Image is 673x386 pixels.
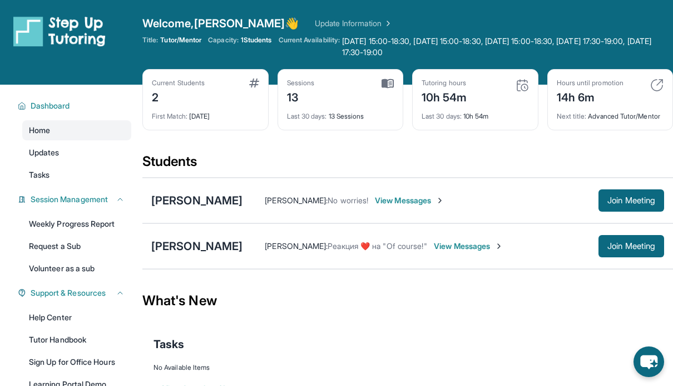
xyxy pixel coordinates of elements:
div: [PERSON_NAME] [151,238,243,254]
button: Join Meeting [598,235,664,257]
img: Chevron-Right [436,196,444,205]
div: 13 [287,87,315,105]
span: Join Meeting [607,243,655,250]
span: No worries! [328,196,368,205]
div: [PERSON_NAME] [151,193,243,208]
a: Weekly Progress Report [22,214,131,234]
div: Tutoring hours [422,79,467,87]
div: Students [142,153,673,177]
a: Updates [22,143,131,163]
span: Support & Resources [31,287,106,299]
button: chat-button [634,346,664,377]
div: Hours until promotion [557,79,623,87]
div: What's New [142,276,673,325]
a: Tutor Handbook [22,330,131,350]
span: [DATE] 15:00-18:30, [DATE] 15:00-18:30, [DATE] 15:00-18:30, [DATE] 17:30-19:00, [DATE] 17:30-19:00 [342,36,673,58]
span: Next title : [557,112,587,120]
img: Chevron-Right [494,242,503,251]
span: First Match : [152,112,187,120]
span: Session Management [31,194,108,205]
span: Title: [142,36,158,45]
div: Current Students [152,79,205,87]
div: 10h 54m [422,87,467,105]
span: [PERSON_NAME] : [265,241,328,251]
img: card [382,79,394,89]
span: Реакция ​❤️​ на " Of course! " [328,241,427,251]
span: Capacity: [208,36,239,45]
span: Home [29,125,50,136]
a: Tasks [22,165,131,185]
div: [DATE] [152,105,259,121]
button: Session Management [26,194,125,205]
div: Sessions [287,79,315,87]
a: Request a Sub [22,236,131,256]
span: Current Availability: [279,36,340,58]
a: Help Center [22,307,131,328]
a: Sign Up for Office Hours [22,352,131,372]
img: card [650,79,664,92]
a: Update Information [315,18,393,29]
div: 2 [152,87,205,105]
img: card [516,79,529,92]
div: Advanced Tutor/Mentor [557,105,664,121]
div: 10h 54m [422,105,529,121]
span: [PERSON_NAME] : [265,196,328,205]
button: Dashboard [26,100,125,111]
div: No Available Items [154,363,662,372]
img: Chevron Right [382,18,393,29]
span: Tasks [29,169,50,180]
div: 13 Sessions [287,105,394,121]
span: Tutor/Mentor [160,36,201,45]
span: Tasks [154,336,184,352]
a: Volunteer as a sub [22,258,131,278]
span: View Messages [375,195,444,206]
span: Welcome, [PERSON_NAME] 👋 [142,16,299,31]
img: logo [13,16,106,47]
span: 1 Students [241,36,272,45]
span: Join Meeting [607,197,655,204]
span: View Messages [434,241,503,252]
img: card [249,79,259,87]
div: 14h 6m [557,87,623,105]
button: Support & Resources [26,287,125,299]
a: Home [22,120,131,140]
span: Updates [29,147,60,158]
span: Last 30 days : [422,112,462,120]
span: Last 30 days : [287,112,327,120]
button: Join Meeting [598,189,664,212]
span: Dashboard [31,100,70,111]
